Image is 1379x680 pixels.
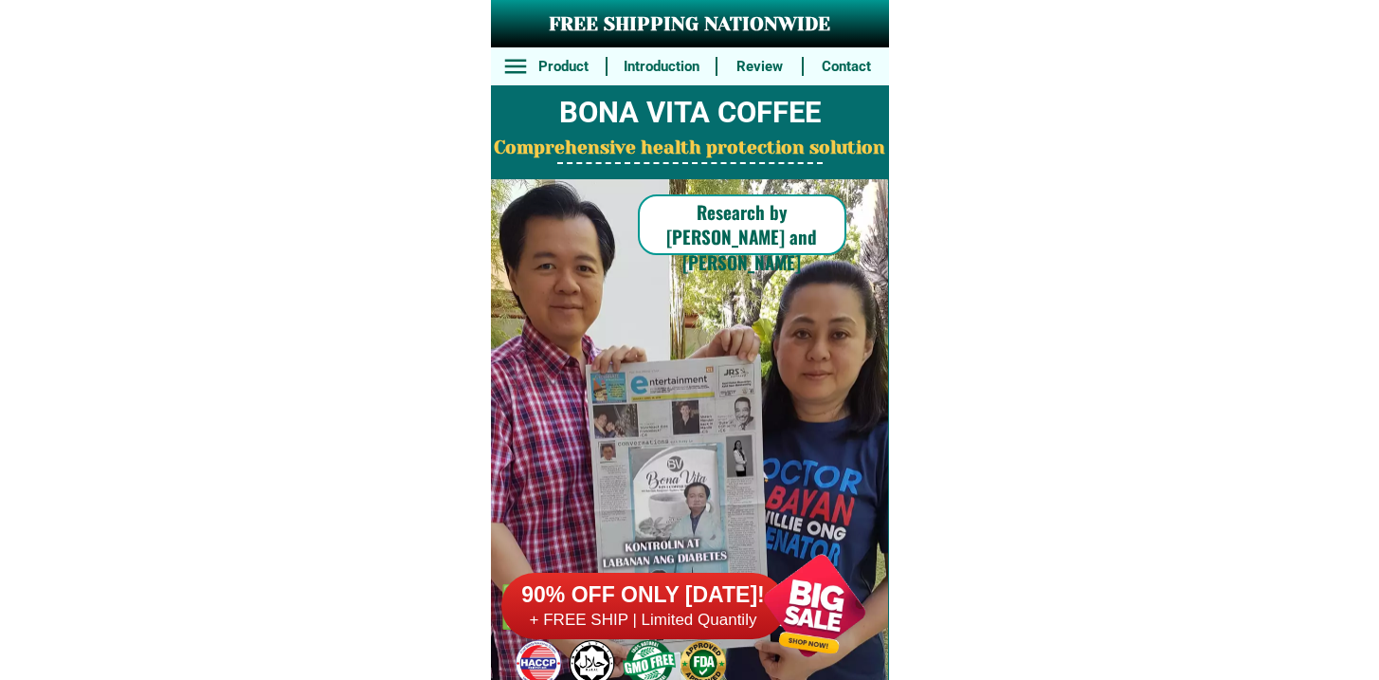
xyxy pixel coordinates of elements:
h2: Comprehensive health protection solution [491,135,889,162]
h6: Research by [PERSON_NAME] and [PERSON_NAME] [638,199,846,275]
h6: + FREE SHIP | Limited Quantily [501,610,786,631]
h3: FREE SHIPPING NATIONWIDE [491,10,889,39]
h6: Review [728,56,792,78]
h6: Product [531,56,595,78]
h6: Introduction [617,56,705,78]
h6: 90% OFF ONLY [DATE]! [501,581,786,610]
h6: Contact [814,56,879,78]
h2: BONA VITA COFFEE [491,91,889,136]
